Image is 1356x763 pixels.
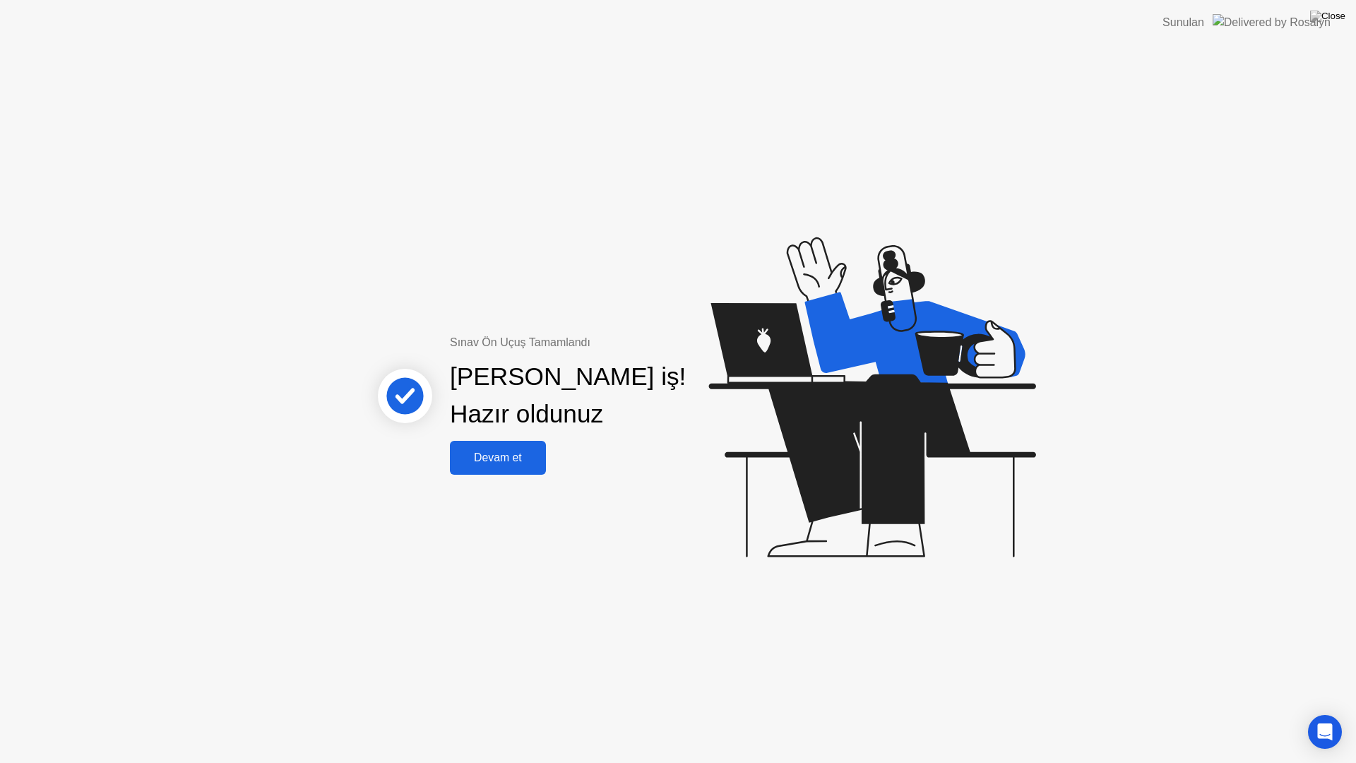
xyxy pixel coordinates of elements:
div: Open Intercom Messenger [1308,715,1342,749]
button: Devam et [450,441,546,475]
div: Devam et [454,451,542,464]
div: Sınav Ön Uçuş Tamamlandı [450,334,742,351]
img: Close [1310,11,1345,22]
div: Sunulan [1162,14,1204,31]
div: [PERSON_NAME] iş! Hazır oldunuz [450,358,686,433]
img: Delivered by Rosalyn [1213,14,1331,30]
